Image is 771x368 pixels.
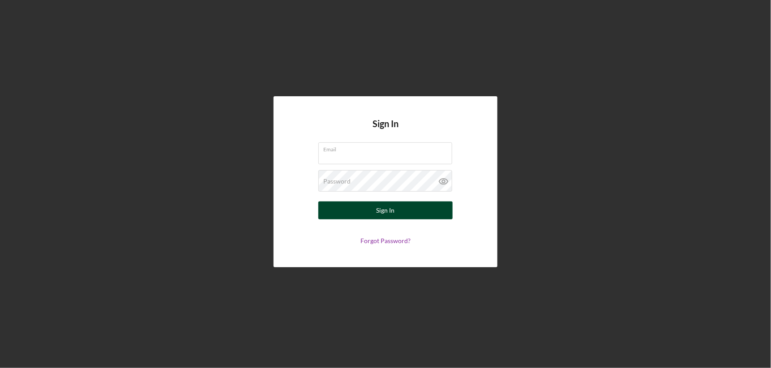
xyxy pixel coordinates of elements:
label: Email [323,143,452,153]
label: Password [323,178,351,185]
div: Sign In [377,201,395,219]
h4: Sign In [373,119,398,142]
a: Forgot Password? [360,237,411,244]
button: Sign In [318,201,453,219]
